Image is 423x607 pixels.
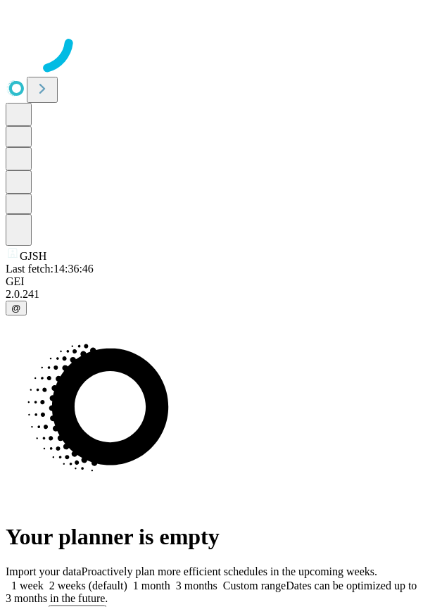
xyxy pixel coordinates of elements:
span: Proactively plan more efficient schedules in the upcoming weeks. [82,565,377,577]
button: @ [6,301,27,315]
span: 2 weeks (default) [49,580,127,592]
h1: Your planner is empty [6,524,417,550]
span: Import your data [6,565,82,577]
span: Custom range [223,580,286,592]
span: Last fetch: 14:36:46 [6,263,94,275]
div: GEI [6,275,417,288]
span: @ [11,303,21,313]
span: GJSH [20,250,46,262]
span: 3 months [176,580,217,592]
span: Dates can be optimized up to 3 months in the future. [6,580,417,604]
span: 1 month [133,580,170,592]
div: 2.0.241 [6,288,417,301]
span: 1 week [11,580,44,592]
